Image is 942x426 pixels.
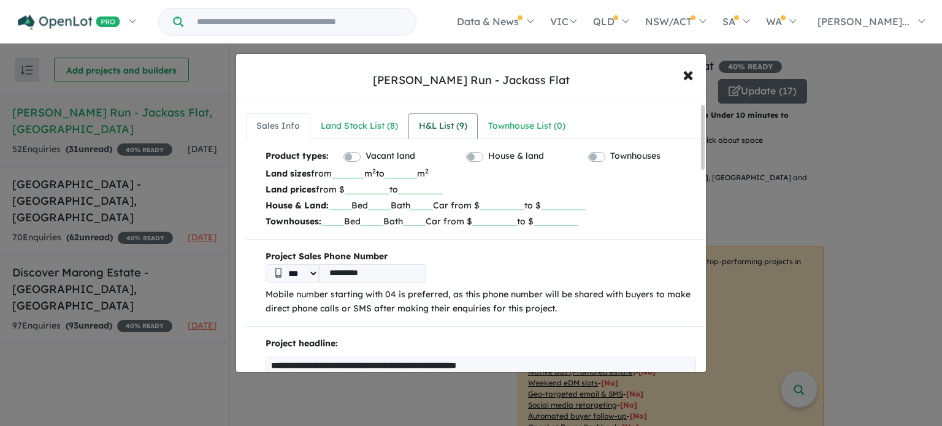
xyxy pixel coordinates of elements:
[419,119,467,134] div: H&L List ( 9 )
[266,168,311,179] b: Land sizes
[186,9,413,35] input: Try estate name, suburb, builder or developer
[818,15,909,28] span: [PERSON_NAME]...
[266,149,329,165] b: Product types:
[610,149,661,164] label: Townhouses
[372,167,376,175] sup: 2
[266,184,316,195] b: Land prices
[18,15,120,30] img: Openlot PRO Logo White
[266,165,696,181] p: from m to m
[321,119,398,134] div: Land Stock List ( 8 )
[266,197,696,213] p: Bed Bath Car from $ to $
[266,181,696,197] p: from $ to
[266,249,696,264] b: Project Sales Phone Number
[488,119,565,134] div: Townhouse List ( 0 )
[266,287,696,317] p: Mobile number starting with 04 is preferred, as this phone number will be shared with buyers to m...
[266,213,696,229] p: Bed Bath Car from $ to $
[425,167,429,175] sup: 2
[266,337,696,351] p: Project headline:
[683,61,694,87] span: ×
[266,200,329,211] b: House & Land:
[488,149,544,164] label: House & land
[275,268,281,278] img: Phone icon
[366,149,415,164] label: Vacant land
[256,119,300,134] div: Sales Info
[266,216,321,227] b: Townhouses:
[373,72,570,88] div: [PERSON_NAME] Run - Jackass Flat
